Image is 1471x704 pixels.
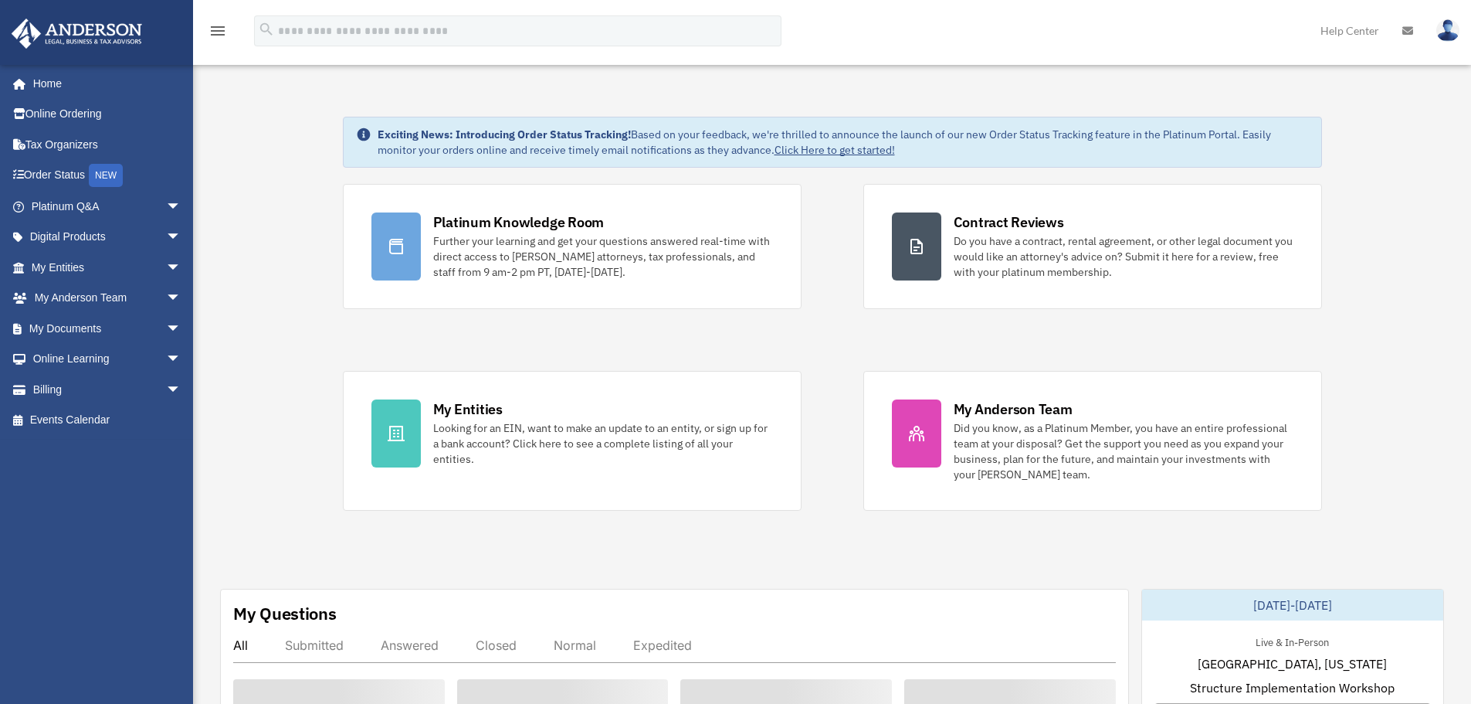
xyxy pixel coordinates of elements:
a: Platinum Knowledge Room Further your learning and get your questions answered real-time with dire... [343,184,802,309]
div: [DATE]-[DATE] [1142,590,1443,621]
div: Normal [554,638,596,653]
a: menu [208,27,227,40]
a: My Entities Looking for an EIN, want to make an update to an entity, or sign up for a bank accoun... [343,371,802,511]
i: menu [208,22,227,40]
img: User Pic [1436,19,1459,42]
div: Contract Reviews [954,213,1064,232]
div: My Anderson Team [954,400,1073,419]
a: Order StatusNEW [11,160,205,192]
div: Submitted [285,638,344,653]
a: Home [11,68,197,99]
div: My Entities [433,400,503,419]
div: Expedited [633,638,692,653]
div: Closed [476,638,517,653]
div: Based on your feedback, we're thrilled to announce the launch of our new Order Status Tracking fe... [378,127,1309,158]
span: arrow_drop_down [166,374,197,406]
a: Online Learningarrow_drop_down [11,344,205,375]
a: Platinum Q&Aarrow_drop_down [11,191,205,222]
img: Anderson Advisors Platinum Portal [7,19,147,49]
span: arrow_drop_down [166,313,197,345]
a: My Documentsarrow_drop_down [11,313,205,344]
a: My Entitiesarrow_drop_down [11,252,205,283]
strong: Exciting News: Introducing Order Status Tracking! [378,128,631,141]
div: Did you know, as a Platinum Member, you have an entire professional team at your disposal? Get th... [954,420,1293,482]
span: arrow_drop_down [166,222,197,253]
span: [GEOGRAPHIC_DATA], [US_STATE] [1198,655,1387,673]
a: Contract Reviews Do you have a contract, rental agreement, or other legal document you would like... [863,184,1322,309]
i: search [258,21,275,38]
span: Structure Implementation Workshop [1190,678,1395,697]
div: All [233,638,248,653]
div: Live & In-Person [1243,633,1341,649]
div: Do you have a contract, rental agreement, or other legal document you would like an attorney's ad... [954,233,1293,280]
a: My Anderson Teamarrow_drop_down [11,283,205,314]
div: Answered [381,638,439,653]
span: arrow_drop_down [166,344,197,376]
div: Further your learning and get your questions answered real-time with direct access to [PERSON_NAM... [433,233,773,280]
div: My Questions [233,602,337,625]
a: Events Calendar [11,405,205,436]
a: Online Ordering [11,99,205,130]
span: arrow_drop_down [166,252,197,284]
a: Digital Productsarrow_drop_down [11,222,205,253]
div: NEW [89,164,123,187]
a: Click Here to get started! [774,143,895,157]
a: Tax Organizers [11,129,205,160]
div: Looking for an EIN, want to make an update to an entity, or sign up for a bank account? Click her... [433,420,773,467]
a: Billingarrow_drop_down [11,374,205,405]
span: arrow_drop_down [166,283,197,315]
div: Platinum Knowledge Room [433,213,605,232]
a: My Anderson Team Did you know, as a Platinum Member, you have an entire professional team at your... [863,371,1322,511]
span: arrow_drop_down [166,191,197,223]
